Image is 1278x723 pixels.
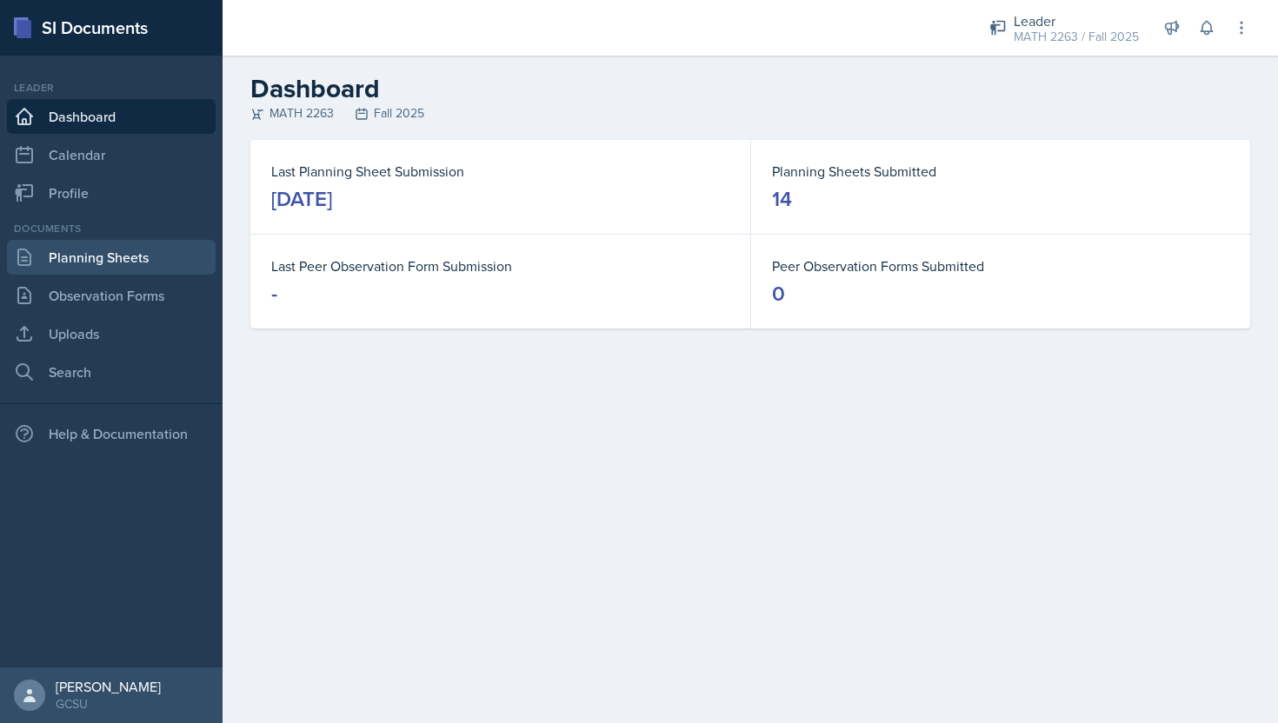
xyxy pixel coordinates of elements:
div: MATH 2263 Fall 2025 [250,104,1250,123]
div: - [271,280,277,308]
a: Planning Sheets [7,240,216,275]
a: Observation Forms [7,278,216,313]
div: Documents [7,221,216,236]
a: Calendar [7,137,216,172]
div: Leader [1014,10,1139,31]
dt: Peer Observation Forms Submitted [772,255,1229,276]
div: Leader [7,80,216,96]
div: 14 [772,185,792,213]
h2: Dashboard [250,73,1250,104]
dt: Planning Sheets Submitted [772,161,1229,182]
a: Profile [7,176,216,210]
a: Search [7,355,216,389]
a: Uploads [7,316,216,351]
dt: Last Planning Sheet Submission [271,161,729,182]
a: Dashboard [7,99,216,134]
div: Help & Documentation [7,416,216,451]
dt: Last Peer Observation Form Submission [271,255,729,276]
div: MATH 2263 / Fall 2025 [1014,28,1139,46]
div: [DATE] [271,185,332,213]
div: 0 [772,280,785,308]
div: [PERSON_NAME] [56,678,161,695]
div: GCSU [56,695,161,713]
